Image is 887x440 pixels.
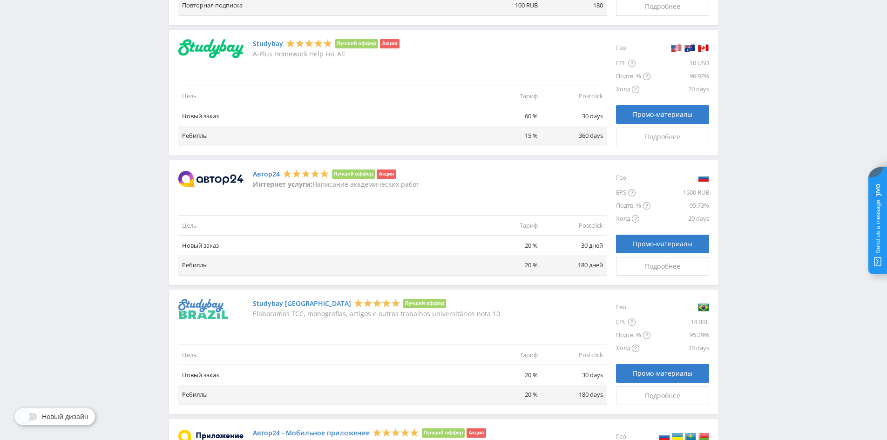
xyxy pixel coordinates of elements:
[178,236,476,256] td: Новый заказ
[616,83,650,96] div: Холд
[476,236,542,256] td: 20 %
[253,50,399,58] p: A-Plus Homework Help For All
[616,39,650,57] div: Гео
[178,216,476,236] td: Цель
[178,365,476,385] td: Новый заказ
[616,199,650,212] div: Подтв. %
[253,429,370,437] a: Автор24 - Мобильное приложение
[645,392,680,399] span: Подробнее
[616,57,650,70] div: EPL
[253,170,280,178] a: Автор24
[633,240,692,248] span: Промо-материалы
[542,216,607,236] td: Postclick
[253,181,420,188] p: Написание академических работ
[542,86,607,106] td: Postclick
[377,169,396,179] li: Акция
[633,111,692,118] span: Промо-материалы
[178,255,476,275] td: Ребиллы
[476,86,542,106] td: Тариф
[253,310,500,318] p: Elaboramos TCC, monografias, artigos e outros trabalhos universitários nota 10
[476,255,542,275] td: 20 %
[403,299,447,308] li: Лучший оффер
[616,364,709,383] a: Промо-материалы
[42,413,88,420] span: Новый дизайн
[178,126,476,146] td: Ребиллы
[542,255,607,275] td: 180 дней
[178,39,244,59] img: Studybay
[616,128,709,146] a: Подробнее
[476,126,542,146] td: 15 %
[616,186,650,199] div: EPS
[178,345,476,365] td: Цель
[616,329,650,342] div: Подтв. %
[542,385,607,405] td: 180 days
[616,342,650,355] div: Холд
[650,212,709,225] div: 20 days
[332,169,375,179] li: Лучший оффер
[633,370,692,377] span: Промо-материалы
[650,342,709,355] div: 20 days
[372,427,419,437] div: 5 Stars
[476,106,542,126] td: 60 %
[616,105,709,124] a: Промо-материалы
[476,345,542,365] td: Тариф
[650,70,709,83] div: 96.92%
[645,133,680,141] span: Подробнее
[650,316,709,329] div: 14 BRL
[645,3,680,10] span: Подробнее
[283,169,329,178] div: 5 Stars
[542,106,607,126] td: 30 days
[380,39,399,48] li: Акция
[476,216,542,236] td: Тариф
[645,263,680,270] span: Подробнее
[286,38,332,48] div: 5 Stars
[253,40,283,47] a: Studybay
[253,180,312,189] strong: Интернет услуги:
[542,365,607,385] td: 30 days
[178,299,228,319] img: Studybay Brazil
[650,186,709,199] div: 1500 RUB
[476,365,542,385] td: 20 %
[650,83,709,96] div: 20 days
[178,106,476,126] td: Новый заказ
[422,428,465,438] li: Лучший оффер
[650,57,709,70] div: 10 USD
[467,428,486,438] li: Акция
[616,70,650,83] div: Подтв. %
[616,316,650,329] div: EPL
[616,257,709,276] a: Подробнее
[542,236,607,256] td: 30 дней
[616,299,650,316] div: Гео
[616,386,709,405] a: Подробнее
[178,171,244,187] img: Автор24
[476,385,542,405] td: 20 %
[616,235,709,253] a: Промо-материалы
[335,39,379,48] li: Лучший оффер
[542,126,607,146] td: 360 days
[178,86,476,106] td: Цель
[253,300,351,307] a: Studybay [GEOGRAPHIC_DATA]
[650,329,709,342] div: 95.29%
[542,345,607,365] td: Postclick
[178,385,476,405] td: Ребиллы
[650,199,709,212] div: 95.73%
[616,212,650,225] div: Холд
[354,298,400,308] div: 5 Stars
[616,169,650,186] div: Гео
